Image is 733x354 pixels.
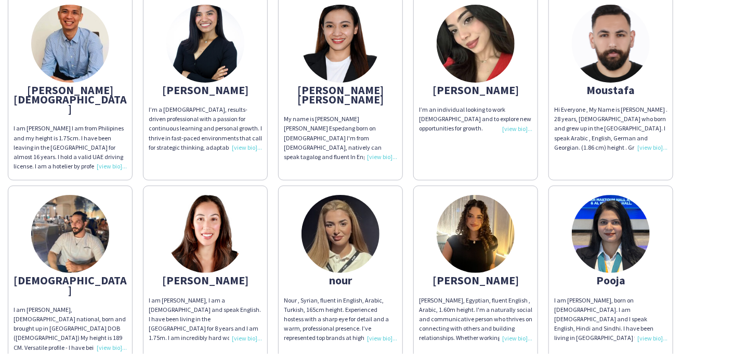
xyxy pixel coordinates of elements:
[284,85,397,104] div: [PERSON_NAME] [PERSON_NAME]
[166,195,244,273] img: thumb-66e4070fed118.jpg
[284,114,397,162] div: My name is [PERSON_NAME] [PERSON_NAME] Espedang born on [DEMOGRAPHIC_DATA] I'm from [DEMOGRAPHIC_...
[437,5,515,83] img: thumb-684fe7acd2735.jpeg
[14,305,127,352] div: I am [PERSON_NAME], [DEMOGRAPHIC_DATA] national, born and brought up in [GEOGRAPHIC_DATA] DOB ([D...
[554,105,667,152] div: Hi Everyone , My Name is [PERSON_NAME] . 28 years, [DEMOGRAPHIC_DATA] who born and grew up in the...
[14,124,127,171] div: I am [PERSON_NAME] I am from Philipines and my height is 1.75cm. I have been leaving in the [GEOG...
[166,5,244,83] img: thumb-64ef1f21460a5.jpg
[149,276,262,285] div: [PERSON_NAME]
[14,85,127,114] div: [PERSON_NAME][DEMOGRAPHIC_DATA]
[284,296,397,343] div: Nour , Syrian, fluent in English, Arabic, Turkish, 165cm height. Experienced hostess with a sharp...
[419,276,532,285] div: [PERSON_NAME]
[31,5,109,83] img: thumb-5f2d0bb1ab10c.jpeg
[572,5,650,83] img: thumb-8176a002-759a-4b8b-a64f-be1b4b60803c.jpg
[419,296,532,343] div: [PERSON_NAME], Egyptian, fluent English , Arabic, 1.60m height. I'm a naturally social and commun...
[437,195,515,273] img: thumb-66ebe80243770.jpeg
[554,85,667,95] div: Moustafa
[302,5,379,83] img: thumb-66e3feea397f6.jpeg
[419,105,532,134] div: I’m an individual looking to work [DEMOGRAPHIC_DATA] and to explore new opportunities for growth.
[554,276,667,285] div: Pooja
[572,195,650,273] img: thumb-67b49b491e1a8.jpeg
[149,105,262,152] div: I’m a [DEMOGRAPHIC_DATA], results-driven professional with a passion for continuous learning and ...
[419,85,532,95] div: [PERSON_NAME]
[284,276,397,285] div: nour
[554,296,667,343] div: I am [PERSON_NAME], born on [DEMOGRAPHIC_DATA]. I am [DEMOGRAPHIC_DATA] and I speak English, Hind...
[149,296,262,343] div: I am [PERSON_NAME], I am a [DEMOGRAPHIC_DATA] and speak English. I have been living in the [GEOGR...
[14,276,127,294] div: [DEMOGRAPHIC_DATA]
[149,85,262,95] div: [PERSON_NAME]
[302,195,379,273] img: thumb-680408bb5329e.jpeg
[31,195,109,273] img: thumb-6899d79a3d3d5.jpeg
